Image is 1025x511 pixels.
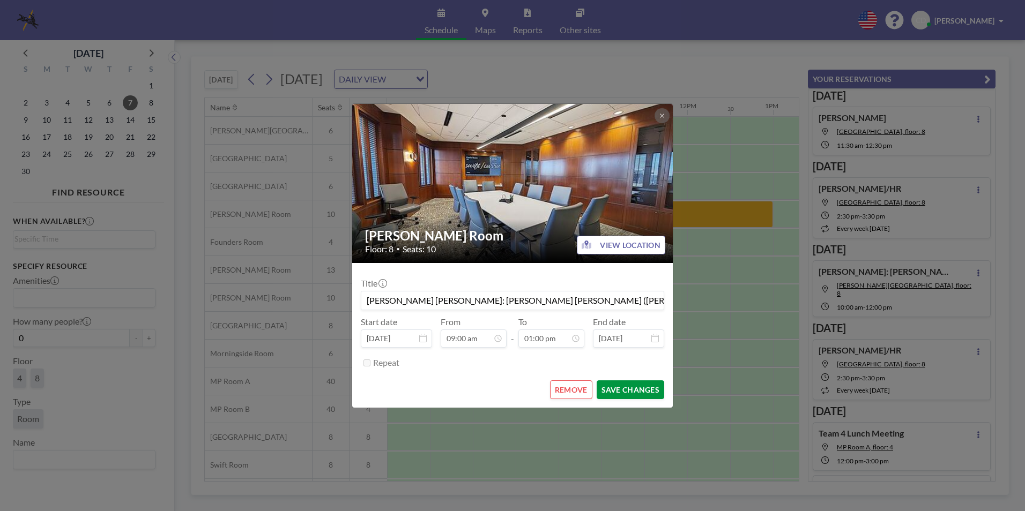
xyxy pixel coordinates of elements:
[511,320,514,344] span: -
[365,228,661,244] h2: [PERSON_NAME] Room
[365,244,393,254] span: Floor: 8
[352,62,674,304] img: 537.jpg
[577,236,665,254] button: VIEW LOCATION
[361,291,664,310] input: (No title)
[373,357,399,368] label: Repeat
[593,317,626,327] label: End date
[550,380,592,399] button: REMOVE
[361,278,386,289] label: Title
[396,245,400,253] span: •
[441,317,460,327] label: From
[361,317,397,327] label: Start date
[403,244,436,254] span: Seats: 10
[518,317,527,327] label: To
[597,380,664,399] button: SAVE CHANGES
